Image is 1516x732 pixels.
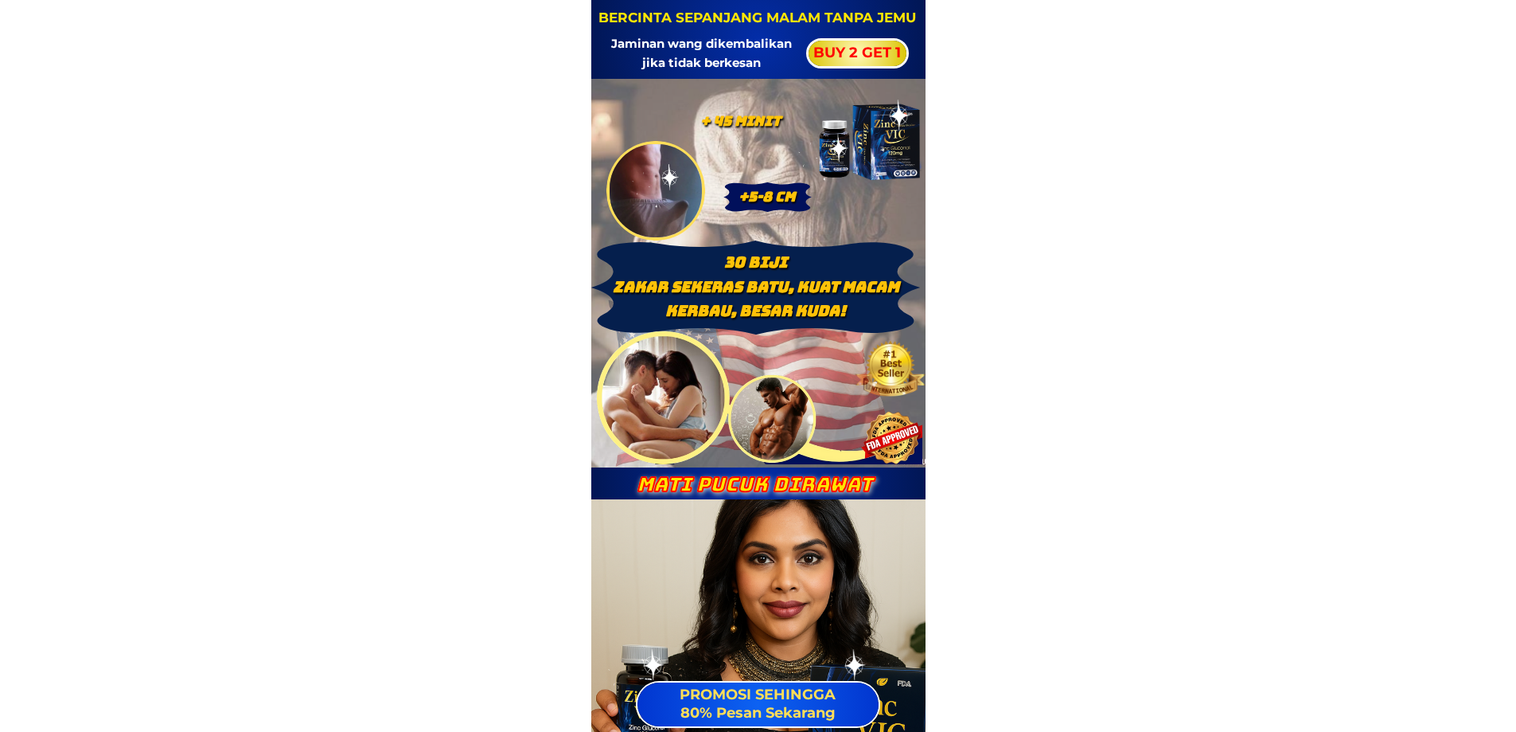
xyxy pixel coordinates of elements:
span: +5-8 Cm [739,188,795,206]
h3: Jaminan wang dikembalikan jika tidak berkesan [601,34,802,72]
span: PROMOSI SEHINGGA 80% Pesan Sekarang [680,686,836,722]
h3: Mati pucuk dirawat [612,474,897,496]
span: + 45 Minit [700,112,781,130]
p: BUY 2 GET 1 [809,41,906,66]
h3: BERCINTA SEPANJANG MALAM TANPA JEMU [597,7,917,29]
